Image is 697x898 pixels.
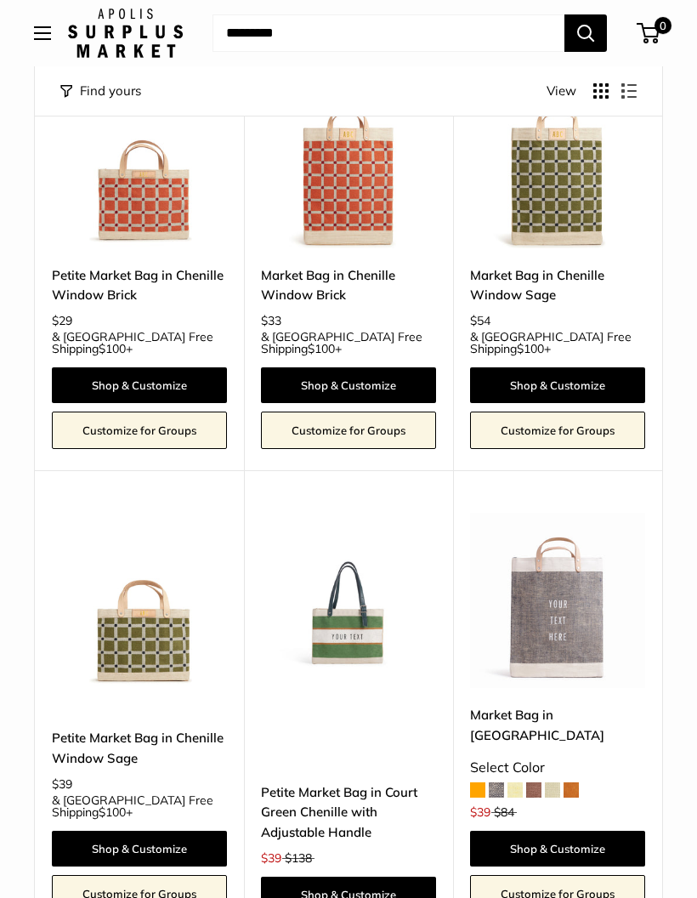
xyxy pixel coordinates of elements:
button: Filter collection [60,79,141,103]
a: Market Bag in Chenille Window BrickMarket Bag in Chenille Window Brick [261,73,436,248]
span: $54 [470,313,490,328]
a: Market Bag in Chenille Window Brick [261,265,436,305]
img: description_Make it yours with personalized text [470,513,645,688]
a: Shop & Customize [470,831,645,867]
span: & [GEOGRAPHIC_DATA] Free Shipping + [470,331,645,355]
span: $100 [99,341,126,356]
a: Shop & Customize [261,367,436,403]
span: $39 [52,776,72,792]
button: Display products as grid [593,83,609,99]
a: Market Bag in [GEOGRAPHIC_DATA] [470,705,645,745]
span: & [GEOGRAPHIC_DATA] Free Shipping + [52,331,227,355]
span: View [547,79,576,103]
span: & [GEOGRAPHIC_DATA] Free Shipping + [52,794,227,818]
a: Customize for Groups [261,412,436,449]
a: Petite Market Bag in Chenille Window Brick [52,265,227,305]
img: Market Bag in Chenille Window Brick [261,73,436,248]
span: & [GEOGRAPHIC_DATA] Free Shipping + [261,331,436,355]
img: Petite Market Bag in Chenille Window Sage [52,513,227,688]
a: 0 [638,23,660,43]
span: $100 [517,341,544,356]
input: Search... [212,14,564,52]
a: Petite Market Bag in Court Green Chenille with Adjustable Handle [261,782,436,842]
a: Market Bag in Chenille Window SageMarket Bag in Chenille Window Sage [470,73,645,248]
button: Display products as list [621,83,637,99]
a: Petite Market Bag in Chenille Window Sage [52,728,227,768]
span: $39 [470,804,490,820]
img: description_Our very first Chenille-Jute Market bag [261,513,436,688]
a: Shop & Customize [52,367,227,403]
a: Shop & Customize [52,831,227,867]
span: $39 [261,850,281,866]
span: $138 [285,850,312,866]
div: Select Color [470,755,645,781]
span: $84 [494,804,514,820]
span: $100 [308,341,335,356]
a: Petite Market Bag in Chenille Window SagePetite Market Bag in Chenille Window Sage [52,513,227,688]
span: $33 [261,313,281,328]
span: 0 [654,17,671,34]
a: Customize for Groups [470,412,645,449]
a: description_Our very first Chenille-Jute Market bagdescription_Adjustable Handles for whatever mo... [261,513,436,688]
a: Shop & Customize [470,367,645,403]
span: $29 [52,313,72,328]
img: Apolis: Surplus Market [68,9,183,58]
a: Customize for Groups [52,412,227,449]
span: $100 [99,804,126,820]
a: description_Make it yours with personalized textdescription_Our first every Chambray Jute bag... [470,513,645,688]
button: Search [564,14,607,52]
img: Market Bag in Chenille Window Sage [470,73,645,248]
img: Petite Market Bag in Chenille Window Brick [52,73,227,248]
button: Open menu [34,26,51,40]
a: Market Bag in Chenille Window Sage [470,265,645,305]
a: Petite Market Bag in Chenille Window BrickPetite Market Bag in Chenille Window Brick [52,73,227,248]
